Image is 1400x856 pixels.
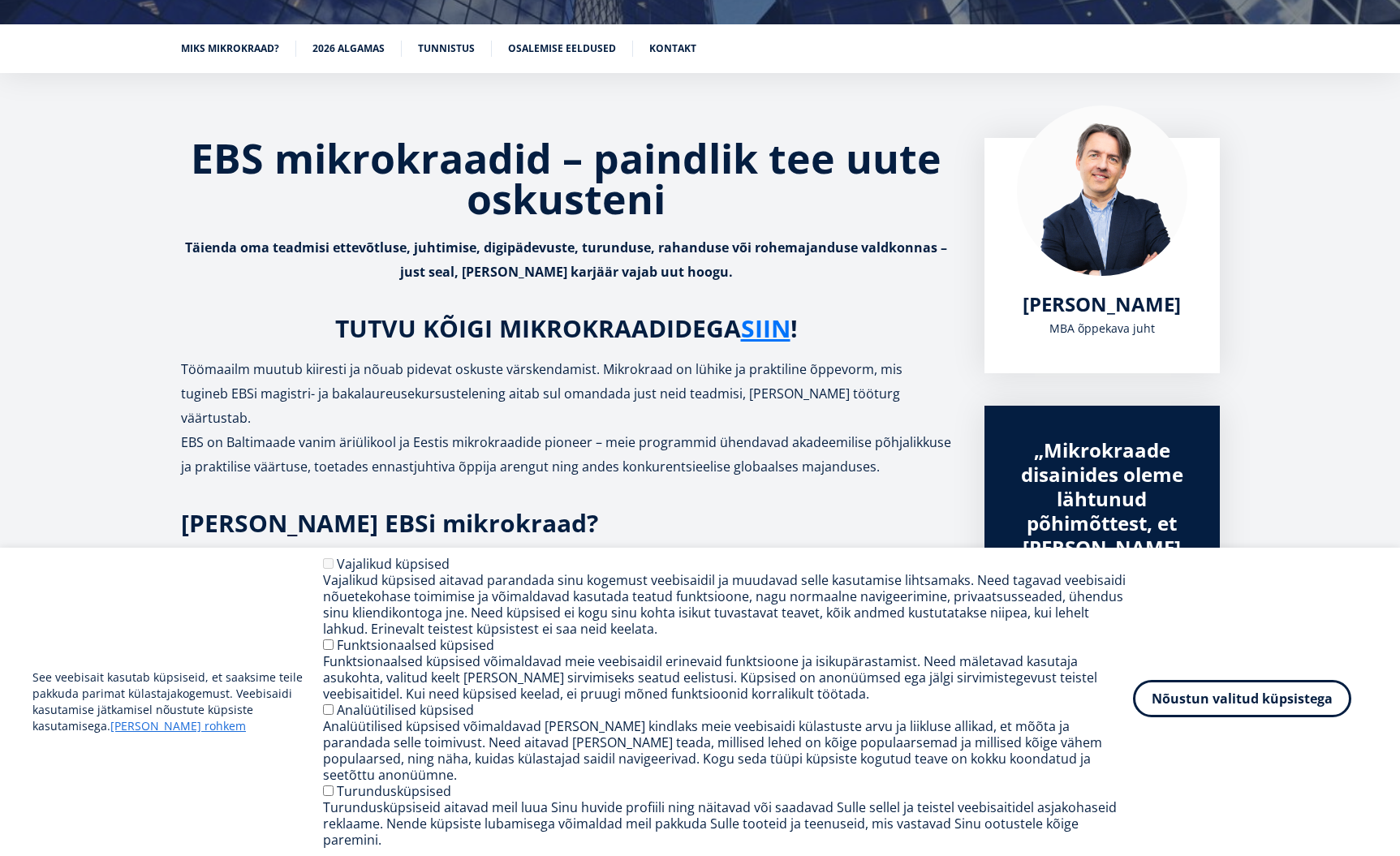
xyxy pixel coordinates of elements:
div: MBA õppekava juht [1017,316,1187,341]
div: Analüütilised küpsised võimaldavad [PERSON_NAME] kindlaks meie veebisaidi külastuste arvu ja liik... [323,718,1133,783]
div: Vajalikud küpsised aitavad parandada sinu kogemust veebisaidil ja muudavad selle kasutamise lihts... [323,572,1133,637]
a: 2026 algamas [312,41,385,57]
img: Marko Rillo [1017,105,1187,276]
a: Kontakt [649,41,696,57]
div: Funktsionaalsed küpsised võimaldavad meie veebisaidil erinevaid funktsioone ja isikupärastamist. ... [323,653,1133,702]
a: Tunnistus [418,41,475,57]
p: Töömaailm muutub kiiresti ja nõuab pidevat oskuste värskendamist. Mikrokraad on lühike ja praktil... [181,357,952,479]
a: [PERSON_NAME] rohkem [110,718,246,734]
a: [PERSON_NAME] [1023,292,1181,316]
div: Turundusküpsiseid aitavad meil luua Sinu huvide profiili ning näitavad või saadavad Sulle sellel ... [323,799,1133,848]
a: Miks mikrokraad? [181,41,279,57]
p: See veebisait kasutab küpsiseid, et saaksime teile pakkuda parimat külastajakogemust. Veebisaidi ... [32,669,323,734]
strong: Täienda oma teadmisi ettevõtluse, juhtimise, digipädevuste, turunduse, rahanduse või rohemajandus... [185,239,947,281]
label: Analüütilised küpsised [337,701,474,719]
label: Funktsionaalsed küpsised [337,636,494,654]
div: „Mikrokraade disainides oleme lähtunud põhimõttest, et [PERSON_NAME] kohandame need vastavalt töö... [1017,438,1187,657]
span: [PERSON_NAME] [1023,290,1181,317]
a: Osalemise eeldused [508,41,616,57]
label: Vajalikud küpsised [337,555,450,573]
strong: TUTVU KÕIGI MIKROKRAADIDEGA ! [335,312,798,345]
label: Turundusküpsised [337,782,451,800]
button: Nõustun valitud küpsistega [1133,680,1351,717]
strong: [PERSON_NAME] EBSi mikrokraad? [181,506,598,540]
a: SIIN [741,316,790,341]
strong: EBS mikrokraadid – paindlik tee uute oskusteni [191,131,941,226]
